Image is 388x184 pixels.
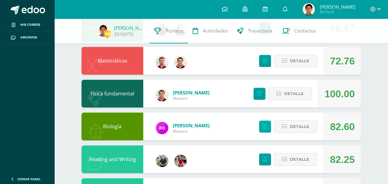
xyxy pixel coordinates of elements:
[274,55,317,67] button: Detalle
[81,112,143,140] div: Biología
[81,145,143,173] div: Reading and Writing
[149,19,188,43] a: Punteos
[290,55,309,67] span: Detalle
[156,89,168,101] img: 76b79572e868f347d82537b4f7bc2cf5.png
[166,28,183,34] span: Punteos
[20,35,37,40] span: Archivos
[330,146,355,173] div: 82.25
[330,113,355,141] div: 82.60
[203,28,228,34] span: Actividades
[81,47,143,75] div: Matemáticas
[173,122,210,129] a: [PERSON_NAME]
[156,155,168,167] img: d3b263647c2d686994e508e2c9b90e59.png
[269,87,312,100] button: Detalle
[20,22,40,27] span: Mis cursos
[104,30,111,38] span: 256
[81,80,143,107] div: Física fundamental
[274,120,317,133] button: Detalle
[274,153,317,166] button: Detalle
[284,88,304,99] span: Detalle
[114,31,133,37] a: 2016070
[248,28,273,34] span: Trayectoria
[330,47,355,75] div: 72.76
[277,19,320,43] a: Contactos
[17,177,41,181] span: Cerrar panel
[319,9,355,15] span: Mi Perfil
[302,3,315,15] img: d5477ca1a3f189a885c1b57d1d09bc4b.png
[5,31,49,44] a: Archivos
[173,129,210,134] span: Maestro
[290,121,309,132] span: Detalle
[97,24,109,37] img: d5477ca1a3f189a885c1b57d1d09bc4b.png
[174,56,187,68] img: 76b79572e868f347d82537b4f7bc2cf5.png
[173,96,210,101] span: Maestro
[174,155,187,167] img: ea60e6a584bd98fae00485d881ebfd6b.png
[173,90,210,96] a: [PERSON_NAME]
[188,19,232,43] a: Actividades
[294,28,316,34] span: Contactos
[324,80,355,108] div: 100.00
[232,19,277,43] a: Trayectoria
[5,19,49,31] a: Mis cursos
[114,25,145,31] a: [PERSON_NAME]
[156,56,168,68] img: 8967023db232ea363fa53c906190b046.png
[319,4,355,10] span: [PERSON_NAME]
[156,122,168,134] img: 08228f36aa425246ac1f75ab91e507c5.png
[290,154,309,165] span: Detalle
